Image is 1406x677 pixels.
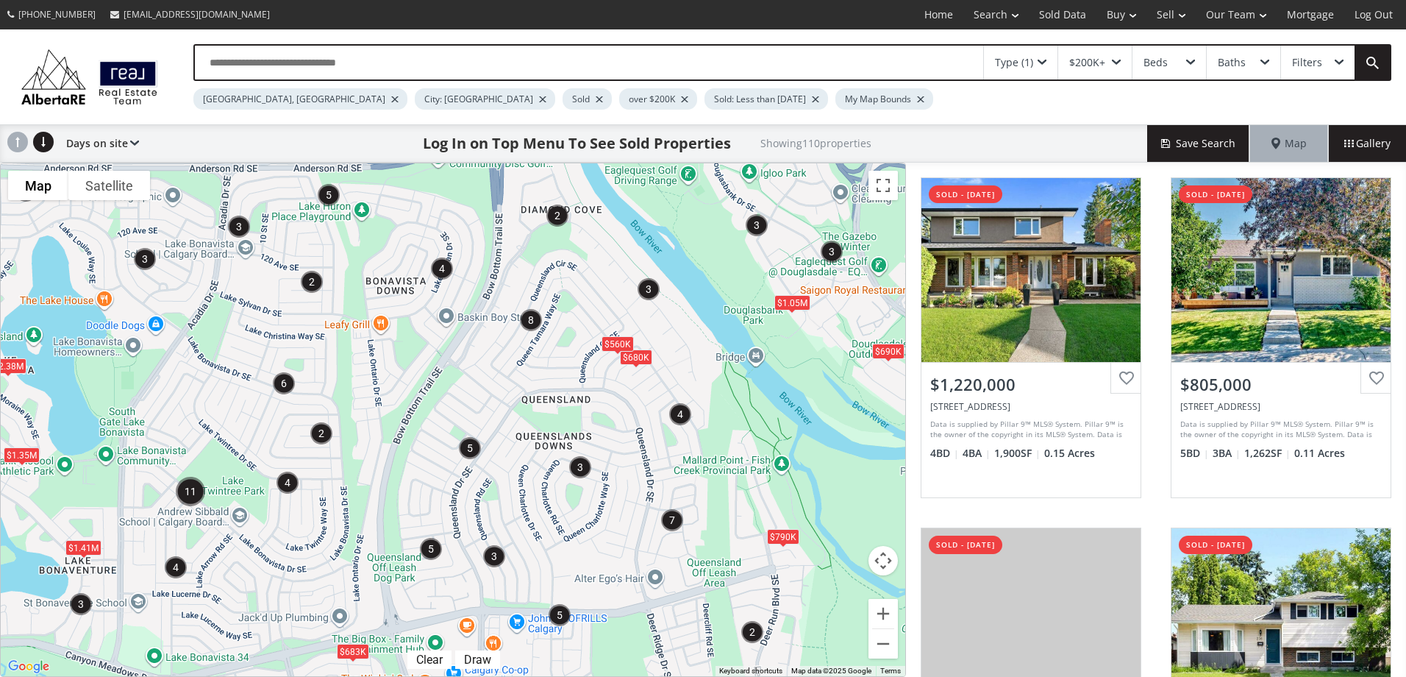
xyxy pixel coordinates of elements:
[159,550,193,584] div: 4
[791,667,871,675] span: Map data ©2025 Google
[868,546,898,575] button: Map camera controls
[1228,613,1334,628] div: View Photos & Details
[868,599,898,628] button: Zoom in
[655,503,689,537] div: 7
[477,539,511,573] div: 3
[1069,57,1105,68] div: $200K+
[995,57,1033,68] div: Type (1)
[407,653,452,667] div: Click to clear.
[222,210,256,244] div: 3
[4,657,53,676] a: Open this area in Google Maps (opens a new window)
[815,235,849,269] div: 3
[18,8,96,21] span: [PHONE_NUMBER]
[1044,446,1095,461] span: 0.15 Acres
[1271,136,1307,151] span: Map
[65,539,101,555] div: $1.41M
[1147,125,1250,162] button: Save Search
[59,125,139,162] div: Days on site
[312,178,346,212] div: 5
[453,431,487,465] div: 5
[978,263,1084,277] div: View Photos & Details
[868,171,898,200] button: Toggle fullscreen view
[760,138,871,149] h2: Showing 110 properties
[8,171,68,200] button: Show street map
[620,349,652,364] div: $680K
[304,417,338,450] div: 2
[563,88,612,110] div: Sold
[868,629,898,659] button: Zoom out
[930,446,959,461] span: 4 BD
[543,598,577,632] div: 5
[64,587,98,621] div: 3
[415,88,555,110] div: City: [GEOGRAPHIC_DATA]
[540,199,574,233] div: 2
[460,653,495,667] div: Draw
[835,88,933,110] div: My Map Bounds
[4,447,40,462] div: $1.35M
[740,208,774,242] div: 3
[455,653,500,667] div: Click to draw.
[1228,263,1334,277] div: View Photos & Details
[1328,125,1406,162] div: Gallery
[193,88,407,110] div: [GEOGRAPHIC_DATA], [GEOGRAPHIC_DATA]
[994,446,1041,461] span: 1,900 SF
[295,265,329,299] div: 2
[1180,400,1382,413] div: 76 Lake Huron Place SE, Calgary, AB T2J 5H9
[735,615,769,649] div: 2
[1294,446,1345,461] span: 0.11 Acres
[632,272,665,306] div: 3
[514,303,548,337] div: 8
[103,1,277,28] a: [EMAIL_ADDRESS][DOMAIN_NAME]
[425,252,459,286] div: 4
[906,163,1156,513] a: sold - [DATE]$1,220,000[STREET_ADDRESS]Data is supplied by Pillar 9™ MLS® System. Pillar 9™ is th...
[1244,446,1291,461] span: 1,262 SF
[124,8,270,21] span: [EMAIL_ADDRESS][DOMAIN_NAME]
[880,667,901,675] a: Terms
[767,528,799,544] div: $790K
[413,653,446,667] div: Clear
[1292,57,1322,68] div: Filters
[704,88,828,110] div: Sold: Less than [DATE]
[1156,163,1406,513] a: sold - [DATE]$805,000[STREET_ADDRESS]Data is supplied by Pillar 9™ MLS® System. Pillar 9™ is the ...
[68,171,150,200] button: Show satellite imagery
[602,336,634,352] div: $560K
[963,446,991,461] span: 4 BA
[423,133,731,154] h1: Log In on Top Menu To See Sold Properties
[1180,446,1209,461] span: 5 BD
[872,343,904,358] div: $690K
[619,88,697,110] div: over $200K
[1213,446,1241,461] span: 3 BA
[1180,373,1382,396] div: $805,000
[1143,57,1168,68] div: Beds
[930,400,1132,413] div: 47 Lake Twintree Place SE, Calgary, AB T2J 2X4
[170,471,211,512] div: 11
[15,46,164,108] img: Logo
[267,366,301,400] div: 6
[1344,136,1391,151] span: Gallery
[337,644,369,659] div: $683K
[414,532,448,566] div: 5
[128,242,162,276] div: 3
[9,174,43,208] div: 2
[1218,57,1246,68] div: Baths
[563,450,597,484] div: 3
[930,373,1132,396] div: $1,220,000
[930,419,1128,441] div: Data is supplied by Pillar 9™ MLS® System. Pillar 9™ is the owner of the copyright in its MLS® Sy...
[4,657,53,676] img: Google
[1180,419,1378,441] div: Data is supplied by Pillar 9™ MLS® System. Pillar 9™ is the owner of the copyright in its MLS® Sy...
[1250,125,1328,162] div: Map
[774,294,810,310] div: $1.05M
[271,466,304,500] div: 4
[978,613,1084,628] div: View Photos & Details
[719,666,782,676] button: Keyboard shortcuts
[663,397,697,431] div: 4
